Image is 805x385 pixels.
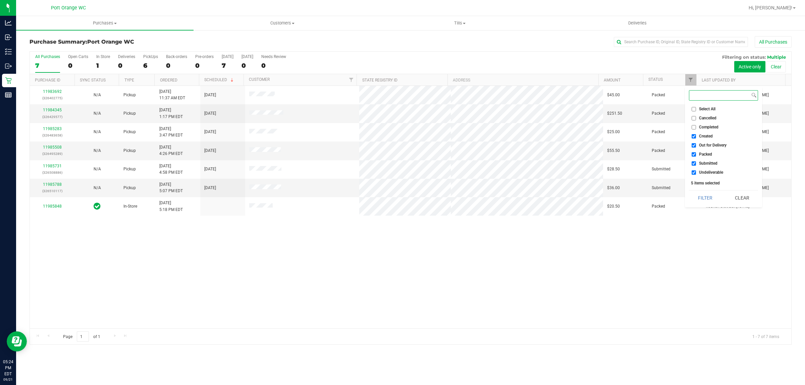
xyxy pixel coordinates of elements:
p: (326402775) [34,95,71,101]
input: Submitted [692,161,696,166]
div: [DATE] [241,54,253,59]
input: Undeliverable [692,170,696,175]
span: [DATE] [204,166,216,172]
span: Not Applicable [94,129,101,134]
span: [DATE] 11:37 AM EDT [159,89,185,101]
div: Pre-orders [195,54,214,59]
button: N/A [94,92,101,98]
p: 09/21 [3,377,13,382]
span: [DATE] 5:07 PM EDT [159,181,183,194]
span: Not Applicable [94,111,101,116]
div: In Store [96,54,110,59]
span: Filtering on status: [722,54,766,60]
a: 11985848 [43,204,62,209]
div: 0 [241,62,253,69]
span: Multiple [767,54,786,60]
input: 1 [77,331,89,342]
span: In-Store [123,203,137,210]
span: [DATE] 4:58 PM EDT [159,163,183,176]
span: [DATE] 1:17 PM EDT [159,107,183,120]
span: Pickup [123,166,136,172]
a: Status [648,77,663,82]
span: [DATE] [204,185,216,191]
a: Last Updated By [702,78,736,82]
a: Deliveries [549,16,726,30]
span: Customers [194,20,371,26]
span: Pickup [123,129,136,135]
p: (326508886) [34,169,71,176]
span: Port Orange WC [51,5,86,11]
span: Undeliverable [699,170,723,174]
input: Created [692,134,696,139]
a: 11984345 [43,108,62,112]
p: (326510117) [34,188,71,194]
button: N/A [94,148,101,154]
input: Completed [692,125,696,129]
button: N/A [94,110,101,117]
a: Filter [685,74,696,86]
th: Address [447,74,598,86]
div: 0 [118,62,135,69]
a: State Registry ID [362,78,397,82]
div: All Purchases [35,54,60,59]
inline-svg: Analytics [5,19,12,26]
div: Open Carts [68,54,88,59]
span: $36.00 [607,185,620,191]
p: (326483658) [34,132,71,139]
div: Back-orders [166,54,187,59]
button: All Purchases [755,36,792,48]
span: Pickup [123,148,136,154]
button: N/A [94,166,101,172]
input: Search Purchase ID, Original ID, State Registry ID or Customer Name... [614,37,748,47]
input: Cancelled [692,116,696,120]
span: [DATE] [204,129,216,135]
span: Deliveries [619,20,656,26]
span: Not Applicable [94,167,101,171]
span: Submitted [699,161,717,165]
span: Completed [699,125,718,129]
button: Active only [734,61,765,72]
span: [DATE] 3:47 PM EDT [159,126,183,139]
span: $55.50 [607,148,620,154]
input: Select All [692,107,696,111]
a: Scheduled [204,77,235,82]
span: In Sync [94,202,101,211]
span: Cancelled [699,116,716,120]
span: [DATE] 4:26 PM EDT [159,144,183,157]
span: $25.00 [607,129,620,135]
p: (326429577) [34,114,71,120]
button: Filter [689,190,721,205]
div: 0 [261,62,286,69]
span: Select All [699,107,715,111]
p: (326495289) [34,151,71,157]
span: Packed [652,110,665,117]
div: 7 [35,62,60,69]
span: Created [699,134,713,138]
span: Packed [652,148,665,154]
p: 05:24 PM EDT [3,359,13,377]
inline-svg: Outbound [5,63,12,69]
a: Customers [194,16,371,30]
span: $251.50 [607,110,622,117]
span: Page of 1 [57,331,106,342]
input: Out for Delivery [692,143,696,148]
a: 11985283 [43,126,62,131]
h3: Purchase Summary: [30,39,283,45]
span: Out for Delivery [699,143,727,147]
span: Packed [652,203,665,210]
inline-svg: Inbound [5,34,12,41]
span: Packed [699,152,712,156]
input: Search [689,91,750,100]
a: Ordered [160,78,177,82]
button: Clear [766,61,786,72]
div: PickUps [143,54,158,59]
a: 11985788 [43,182,62,187]
span: Not Applicable [94,93,101,97]
span: [DATE] [204,148,216,154]
span: Purchases [16,20,194,26]
div: 0 [166,62,187,69]
span: [DATE] [204,110,216,117]
span: Pickup [123,110,136,117]
span: $45.00 [607,92,620,98]
a: 11985508 [43,145,62,150]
